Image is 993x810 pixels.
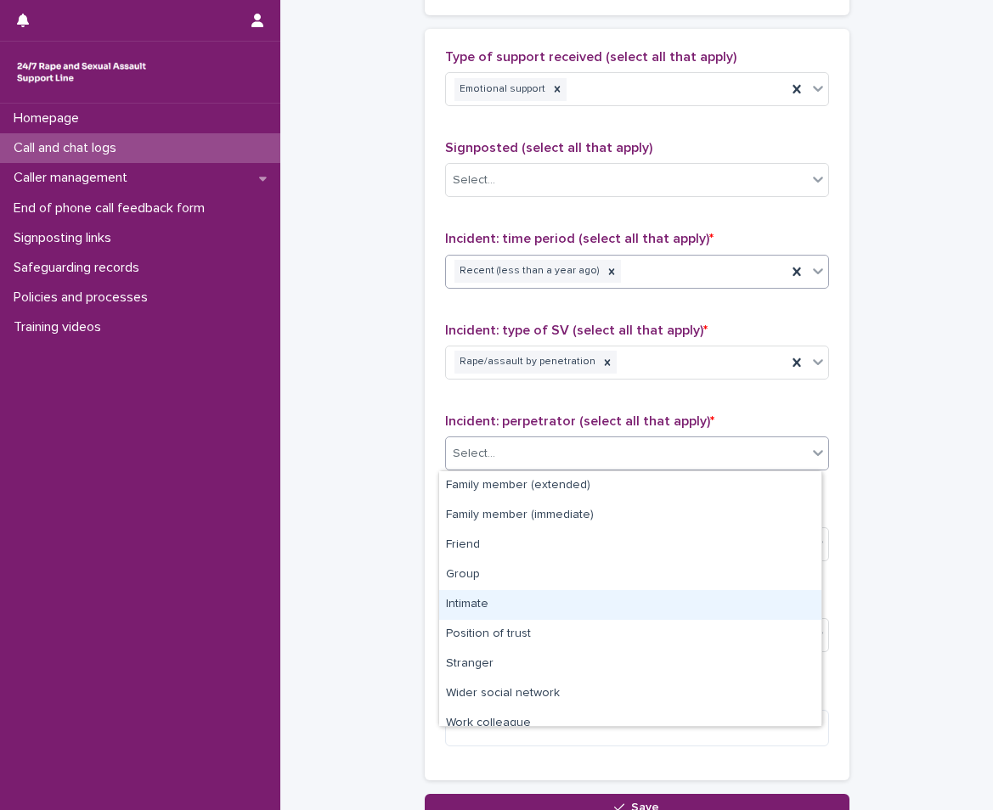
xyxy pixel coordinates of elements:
[439,471,821,501] div: Family member (extended)
[454,78,548,101] div: Emotional support
[445,232,714,245] span: Incident: time period (select all that apply)
[14,55,150,89] img: rhQMoQhaT3yELyF149Cw
[439,560,821,590] div: Group
[439,501,821,531] div: Family member (immediate)
[7,290,161,306] p: Policies and processes
[7,110,93,127] p: Homepage
[7,230,125,246] p: Signposting links
[439,679,821,709] div: Wider social network
[439,590,821,620] div: Intimate
[453,445,495,463] div: Select...
[445,50,736,64] span: Type of support received (select all that apply)
[445,323,708,337] span: Incident: type of SV (select all that apply)
[439,709,821,739] div: Work colleague
[439,650,821,679] div: Stranger
[454,260,602,283] div: Recent (less than a year ago)
[453,172,495,189] div: Select...
[445,141,652,155] span: Signposted (select all that apply)
[439,620,821,650] div: Position of trust
[7,200,218,217] p: End of phone call feedback form
[439,531,821,560] div: Friend
[7,170,141,186] p: Caller management
[454,351,598,374] div: Rape/assault by penetration
[7,260,153,276] p: Safeguarding records
[445,414,714,428] span: Incident: perpetrator (select all that apply)
[7,319,115,335] p: Training videos
[7,140,130,156] p: Call and chat logs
